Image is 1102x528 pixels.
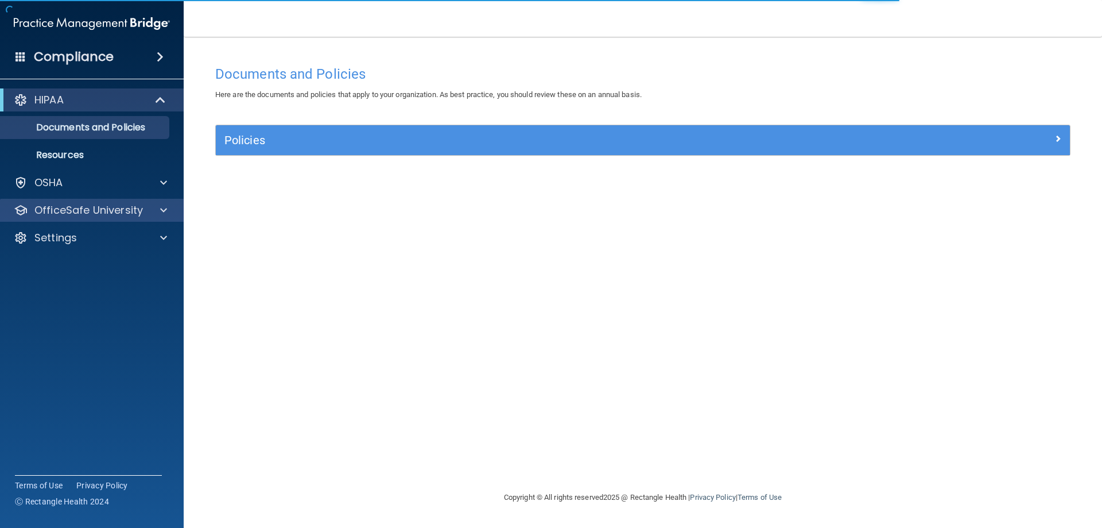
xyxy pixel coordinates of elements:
img: PMB logo [14,12,170,35]
p: Resources [7,149,164,161]
p: OfficeSafe University [34,203,143,217]
h4: Compliance [34,49,114,65]
h5: Policies [224,134,848,147]
a: HIPAA [14,93,166,107]
span: Here are the documents and policies that apply to your organization. As best practice, you should... [215,90,642,99]
a: Privacy Policy [76,480,128,491]
p: HIPAA [34,93,64,107]
iframe: Drift Widget Chat Controller [903,446,1088,492]
p: Documents and Policies [7,122,164,133]
a: Terms of Use [738,493,782,502]
p: Settings [34,231,77,245]
a: OfficeSafe University [14,203,167,217]
a: Privacy Policy [690,493,735,502]
h4: Documents and Policies [215,67,1070,82]
span: Ⓒ Rectangle Health 2024 [15,496,109,507]
a: Settings [14,231,167,245]
a: Terms of Use [15,480,63,491]
a: Policies [224,131,1061,149]
div: Copyright © All rights reserved 2025 @ Rectangle Health | | [433,479,852,516]
p: OSHA [34,176,63,190]
a: OSHA [14,176,167,190]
